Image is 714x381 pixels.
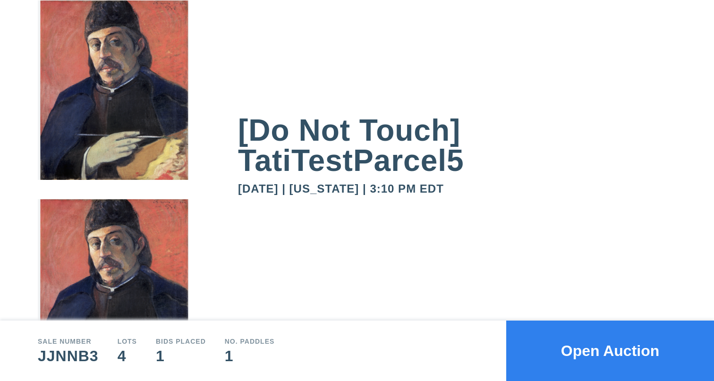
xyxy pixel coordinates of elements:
[118,348,137,364] div: 4
[225,348,275,364] div: 1
[225,338,275,345] div: No. Paddles
[238,115,676,176] div: [Do Not Touch] TatiTestParcel5
[156,338,206,345] div: Bids Placed
[506,321,714,381] button: Open Auction
[238,183,676,195] div: [DATE] | [US_STATE] | 3:10 PM EDT
[156,348,206,364] div: 1
[38,348,99,364] div: JJNNB3
[38,338,99,345] div: Sale number
[118,338,137,345] div: Lots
